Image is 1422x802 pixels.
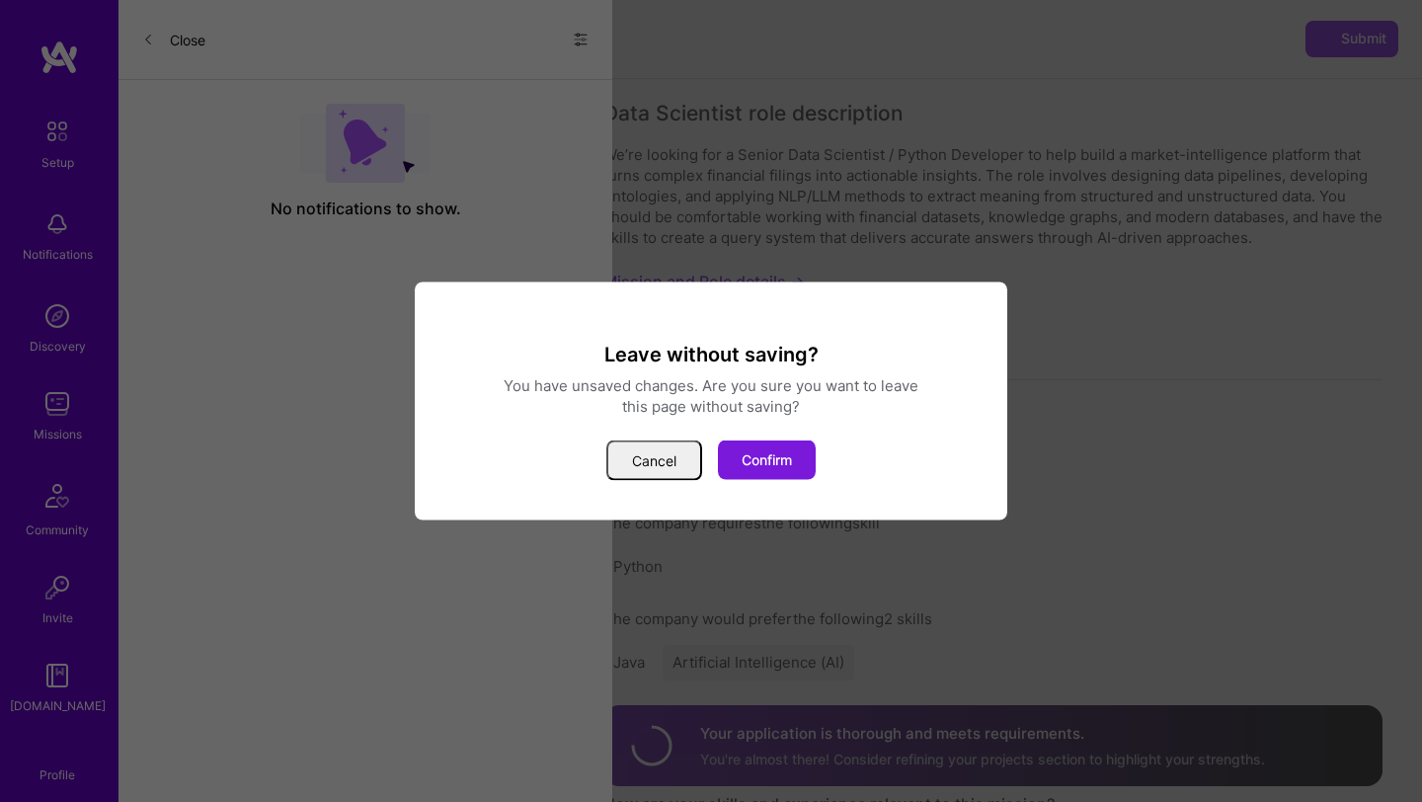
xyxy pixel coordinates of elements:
[606,441,702,481] button: Cancel
[438,342,984,367] h3: Leave without saving?
[415,282,1007,521] div: modal
[438,396,984,417] div: this page without saving?
[718,441,816,480] button: Confirm
[438,375,984,396] div: You have unsaved changes. Are you sure you want to leave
